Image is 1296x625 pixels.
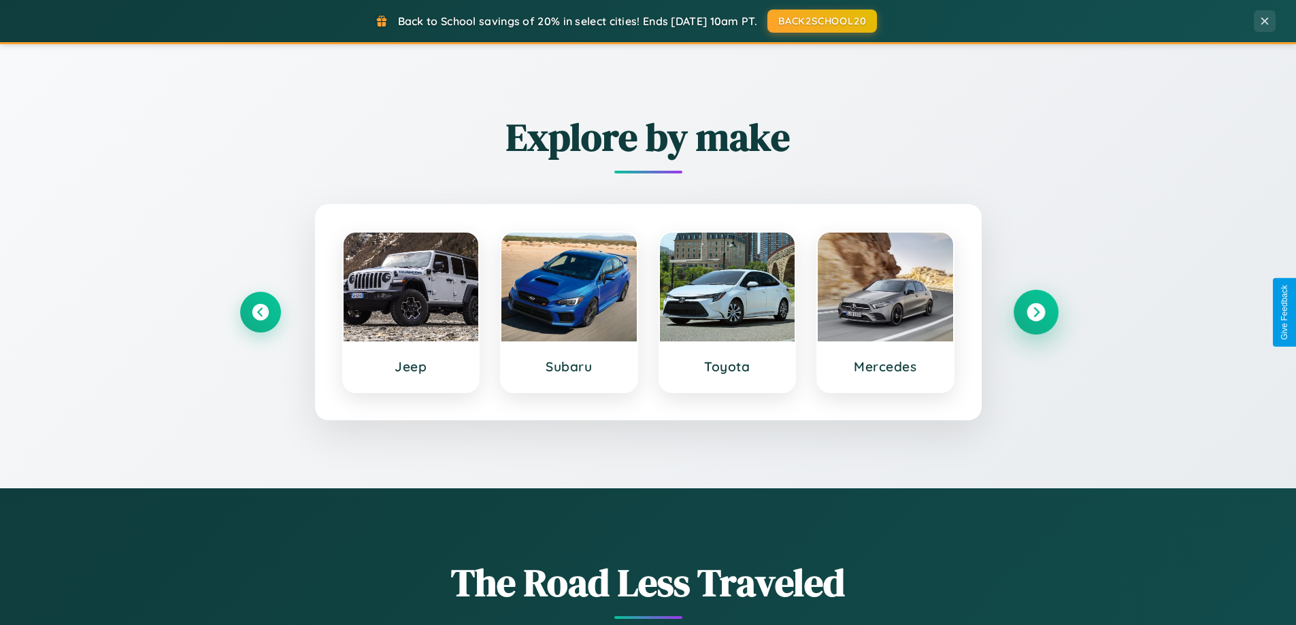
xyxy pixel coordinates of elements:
[515,358,623,375] h3: Subaru
[674,358,782,375] h3: Toyota
[240,111,1057,163] h2: Explore by make
[398,14,757,28] span: Back to School savings of 20% in select cities! Ends [DATE] 10am PT.
[357,358,465,375] h3: Jeep
[831,358,940,375] h3: Mercedes
[1280,285,1289,340] div: Give Feedback
[767,10,877,33] button: BACK2SCHOOL20
[240,556,1057,609] h1: The Road Less Traveled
